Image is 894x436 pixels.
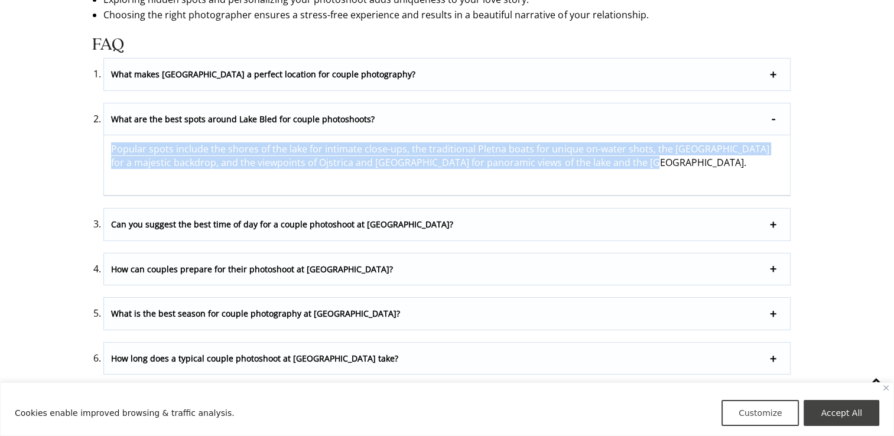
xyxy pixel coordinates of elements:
p: What are the best spots around Lake Bled for couple photoshoots? [104,103,789,136]
img: Close [883,385,889,391]
h2: FAQ [92,37,802,53]
p: How long does a typical couple photoshoot at [GEOGRAPHIC_DATA] take? [104,343,789,375]
p: What makes [GEOGRAPHIC_DATA] a perfect location for couple photography? [104,58,789,90]
p: What is the best season for couple photography at [GEOGRAPHIC_DATA]? [104,298,789,330]
button: Customize [721,400,799,426]
p: Cookies enable improved browsing & traffic analysis. [15,406,235,420]
li: Choosing the right photographer ensures a stress-free experience and results in a beautiful narra... [103,7,790,22]
p: Popular spots include the shores of the lake for intimate close-ups, the traditional Pletna boats... [111,142,782,169]
p: How can couples prepare for their photoshoot at [GEOGRAPHIC_DATA]? [104,253,789,285]
button: Accept All [804,400,879,426]
p: Can you suggest the best time of day for a couple photoshoot at [GEOGRAPHIC_DATA]? [104,209,789,240]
